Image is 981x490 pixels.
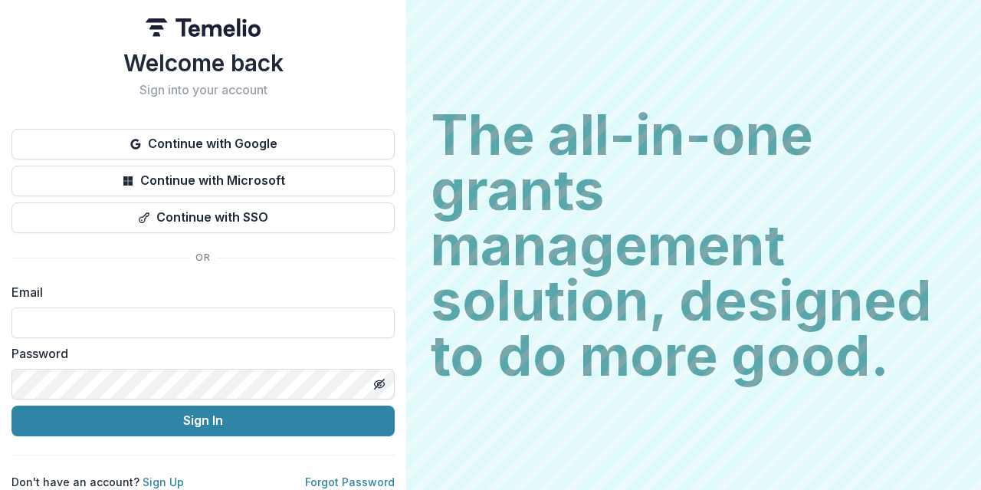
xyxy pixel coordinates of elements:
[11,406,395,436] button: Sign In
[11,129,395,159] button: Continue with Google
[11,166,395,196] button: Continue with Microsoft
[146,18,261,37] img: Temelio
[11,474,184,490] p: Don't have an account?
[11,49,395,77] h1: Welcome back
[143,475,184,488] a: Sign Up
[367,372,392,396] button: Toggle password visibility
[11,283,386,301] label: Email
[11,202,395,233] button: Continue with SSO
[11,344,386,363] label: Password
[11,83,395,97] h2: Sign into your account
[305,475,395,488] a: Forgot Password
